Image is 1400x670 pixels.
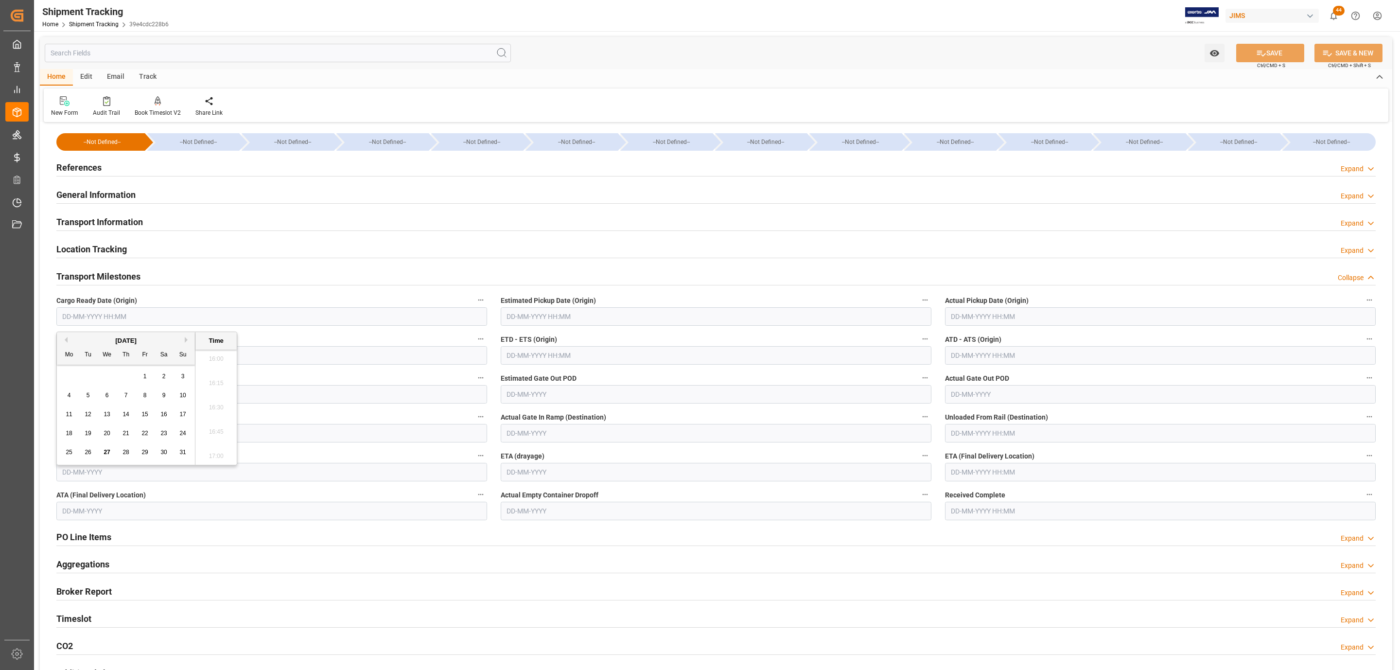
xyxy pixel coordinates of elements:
div: Collapse [1338,273,1364,283]
div: --Not Defined-- [535,133,618,151]
div: Share Link [195,108,223,117]
span: 5 [87,392,90,399]
div: --Not Defined-- [630,133,713,151]
div: Choose Sunday, August 10th, 2025 [177,389,189,402]
div: Choose Saturday, August 23rd, 2025 [158,427,170,440]
span: 10 [179,392,186,399]
input: DD-MM-YYYY HH:MM [945,424,1376,442]
button: Next Month [185,337,191,343]
span: 12 [85,411,91,418]
span: Unloaded From Rail (Destination) [945,412,1048,423]
div: JIMS [1225,9,1319,23]
span: 28 [122,449,129,456]
span: 2 [162,373,166,380]
div: Choose Saturday, August 2nd, 2025 [158,370,170,383]
div: --Not Defined-- [336,133,429,151]
div: --Not Defined-- [431,133,524,151]
div: Choose Monday, August 25th, 2025 [63,446,75,458]
div: --Not Defined-- [904,133,997,151]
span: ETA (drayage) [501,451,544,461]
div: Choose Saturday, August 30th, 2025 [158,446,170,458]
span: Cargo Ready Date (Origin) [56,296,137,306]
button: SAVE & NEW [1314,44,1382,62]
div: Choose Wednesday, August 27th, 2025 [101,446,113,458]
div: Expand [1341,588,1364,598]
h2: Aggregations [56,558,109,571]
button: Actual Gate Out POD [1363,371,1376,384]
button: Actual Gate In Ramp (Destination) [919,410,931,423]
div: Track [132,69,164,86]
span: 16 [160,411,167,418]
div: Home [40,69,73,86]
div: Edit [73,69,100,86]
div: Expand [1341,642,1364,652]
div: Expand [1341,164,1364,174]
div: --Not Defined-- [998,133,1091,151]
div: Choose Thursday, August 7th, 2025 [120,389,132,402]
span: 19 [85,430,91,437]
button: ETA (Final Delivery Location) [1363,449,1376,462]
div: Choose Sunday, August 24th, 2025 [177,427,189,440]
div: Choose Thursday, August 14th, 2025 [120,408,132,421]
button: ETD - ETS (Origin) [919,333,931,345]
span: 1 [143,373,147,380]
button: JIMS [1225,6,1323,25]
input: DD-MM-YYYY HH:MM [945,346,1376,365]
h2: Timeslot [56,612,91,625]
div: --Not Defined-- [56,133,145,151]
button: Cargo Ready Date (Origin) [474,294,487,306]
div: --Not Defined-- [525,133,618,151]
input: DD-MM-YYYY [501,385,931,404]
div: Sa [158,349,170,361]
span: 6 [105,392,109,399]
div: --Not Defined-- [1188,133,1280,151]
div: Choose Friday, August 15th, 2025 [139,408,151,421]
div: Choose Sunday, August 31st, 2025 [177,446,189,458]
div: Choose Monday, August 4th, 2025 [63,389,75,402]
span: 21 [122,430,129,437]
div: Choose Sunday, August 3rd, 2025 [177,370,189,383]
button: Unloaded From Rail (Destination) [1363,410,1376,423]
div: Choose Tuesday, August 19th, 2025 [82,427,94,440]
div: --Not Defined-- [914,133,997,151]
span: Estimated Gate Out POD [501,373,577,384]
div: Choose Wednesday, August 6th, 2025 [101,389,113,402]
div: Choose Sunday, August 17th, 2025 [177,408,189,421]
input: DD-MM-YYYY [945,385,1376,404]
span: 14 [122,411,129,418]
h2: Transport Information [56,215,143,229]
span: 30 [160,449,167,456]
div: Expand [1341,533,1364,544]
span: Actual Gate Out POD [945,373,1009,384]
input: DD-MM-YYYY HH:MM [56,307,487,326]
span: 22 [141,430,148,437]
div: --Not Defined-- [725,133,807,151]
span: 15 [141,411,148,418]
div: Choose Saturday, August 16th, 2025 [158,408,170,421]
span: 4 [68,392,71,399]
button: Rail Departure (Destination) [474,410,487,423]
button: ETA Port of Discharge (Destination) [474,371,487,384]
div: --Not Defined-- [809,133,902,151]
div: Th [120,349,132,361]
span: 17 [179,411,186,418]
input: DD-MM-YYYY [56,385,487,404]
div: Fr [139,349,151,361]
button: ATA (Final Delivery Location) [474,488,487,501]
button: show 44 new notifications [1323,5,1345,27]
span: 26 [85,449,91,456]
div: Choose Monday, August 11th, 2025 [63,408,75,421]
span: 24 [179,430,186,437]
span: 3 [181,373,185,380]
div: --Not Defined-- [1198,133,1280,151]
input: DD-MM-YYYY HH:MM [501,346,931,365]
h2: References [56,161,102,174]
div: --Not Defined-- [157,133,240,151]
button: ETA (drayage) [919,449,931,462]
h2: General Information [56,188,136,201]
button: Previous Month [62,337,68,343]
span: 8 [143,392,147,399]
div: Audit Trail [93,108,120,117]
input: DD-MM-YYYY HH:MM [945,463,1376,481]
div: Choose Tuesday, August 5th, 2025 [82,389,94,402]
